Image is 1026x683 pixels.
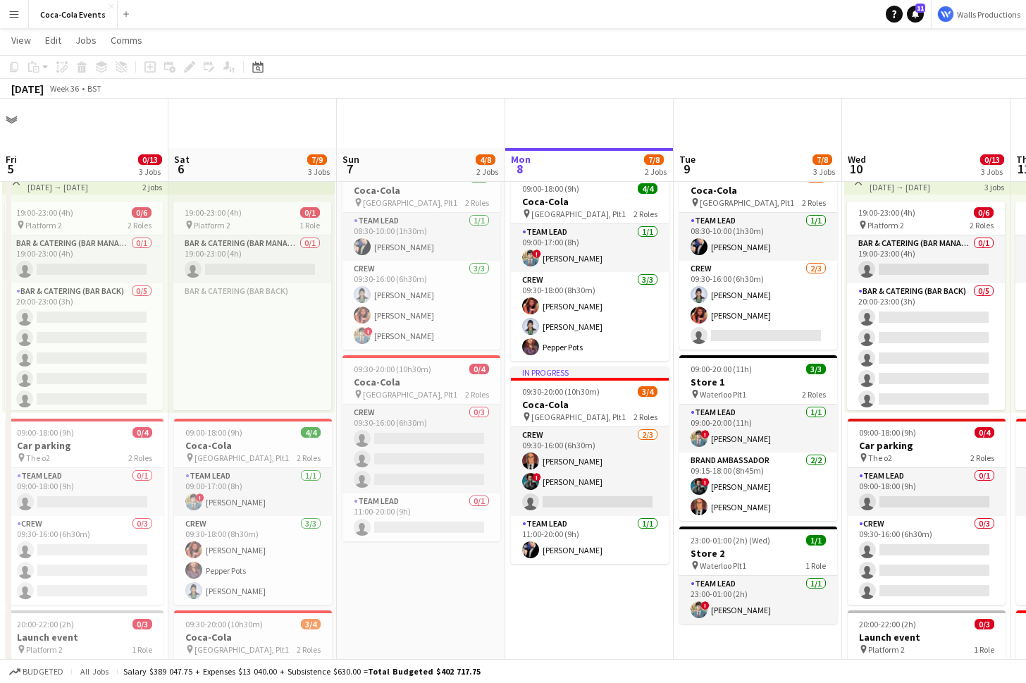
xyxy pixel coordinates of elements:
span: Total Budgeted $402 717.75 [368,666,481,677]
span: 0/3 [975,619,994,629]
span: 0/4 [975,427,994,438]
a: 11 [907,6,924,23]
span: 09:30-20:00 (10h30m) [185,619,263,629]
div: [DATE] → [DATE] [870,182,931,192]
span: 2 Roles [970,220,994,230]
span: 0/6 [974,207,994,218]
div: 19:00-23:00 (4h)0/1 Platform 21 RoleBar & Catering (Bar Manager)0/119:00-23:00 (4h) Bar & Caterin... [173,202,331,410]
span: View [11,34,31,47]
app-job-card: 08:30-16:00 (7h30m)4/4Coca-Cola [GEOGRAPHIC_DATA], Plt12 RolesTeam Lead1/108:30-10:00 (1h30m)[PER... [342,164,500,350]
app-card-role: Crew2/309:30-16:00 (6h30m)[PERSON_NAME][PERSON_NAME] [679,261,837,350]
app-card-role: Team Lead1/123:00-01:00 (2h)![PERSON_NAME] [679,576,837,624]
app-job-card: 19:00-23:00 (4h)0/6 Platform 22 RolesBar & Catering (Bar Manager)0/119:00-23:00 (4h) Bar & Cateri... [847,202,1005,410]
app-job-card: 09:00-18:00 (9h)0/4Car parking The o22 RolesTeam Lead0/109:00-18:00 (9h) Crew0/309:30-16:00 (6h30m) [6,419,163,605]
span: ! [701,601,710,610]
span: 7/9 [307,154,327,165]
span: ! [533,473,541,481]
app-job-card: In progress09:30-20:00 (10h30m)3/4Coca-Cola [GEOGRAPHIC_DATA], Plt12 RolesCrew2/309:30-16:00 (6h3... [511,367,669,564]
span: ! [364,327,373,336]
span: 0/13 [138,154,162,165]
span: [GEOGRAPHIC_DATA], Plt1 [531,412,626,422]
div: 2 Jobs [645,166,667,177]
span: 1 Role [805,560,826,571]
span: [GEOGRAPHIC_DATA], Plt1 [700,197,794,208]
div: 3 Jobs [308,166,330,177]
span: 19:00-23:00 (4h) [858,207,915,218]
span: Edit [45,34,61,47]
span: 09:00-18:00 (9h) [859,427,916,438]
span: 3/4 [638,386,657,397]
span: 8 [509,161,531,177]
h3: Store 2 [679,547,837,560]
span: 4/8 [476,154,495,165]
app-card-role: Crew3/309:30-16:00 (6h30m)[PERSON_NAME][PERSON_NAME]![PERSON_NAME] [342,261,500,350]
app-card-role: Team Lead1/109:00-20:00 (11h)![PERSON_NAME] [679,405,837,453]
app-card-role: Crew0/309:30-16:00 (6h30m) [342,405,500,493]
span: 09:30-20:00 (10h30m) [522,386,600,397]
span: 3/3 [806,364,826,374]
span: Sun [342,153,359,166]
span: 5 [4,161,17,177]
div: 3 Jobs [139,166,161,177]
img: Logo [937,6,954,23]
span: 7/8 [812,154,832,165]
app-job-card: 09:00-18:00 (9h)4/4Coca-Cola [GEOGRAPHIC_DATA], Plt12 RolesTeam Lead1/109:00-17:00 (8h)![PERSON_N... [174,419,332,605]
app-card-role: Team Lead0/111:00-20:00 (9h) [342,493,500,541]
app-job-card: 09:00-20:00 (11h)3/3Store 1 Waterloo Plt12 RolesTeam Lead1/109:00-20:00 (11h)![PERSON_NAME]Brand ... [679,355,837,521]
span: Platform 2 [194,220,230,230]
span: 11 [915,4,925,13]
app-card-role: Team Lead1/109:00-17:00 (8h)![PERSON_NAME] [174,468,332,516]
span: 0/4 [132,427,152,438]
span: [GEOGRAPHIC_DATA], Plt1 [363,389,457,400]
app-card-role: Crew3/309:30-18:00 (8h30m)[PERSON_NAME]Pepper Pots[PERSON_NAME] [174,516,332,605]
app-job-card: 09:30-20:00 (10h30m)0/4Coca-Cola [GEOGRAPHIC_DATA], Plt12 RolesCrew0/309:30-16:00 (6h30m) Team Le... [342,355,500,541]
div: 2 jobs [142,180,162,192]
span: Comms [111,34,142,47]
span: 19:00-23:00 (4h) [185,207,242,218]
a: Comms [105,31,148,49]
app-card-role: Bar & Catering (Bar Back)0/520:00-23:00 (3h) [847,283,1005,413]
span: All jobs [78,666,111,677]
span: 10 [846,161,866,177]
span: 0/13 [980,154,1004,165]
span: 1 Role [299,220,320,230]
span: 7/8 [644,154,664,165]
a: Edit [39,31,67,49]
app-card-role: Crew3/309:30-18:00 (8h30m)[PERSON_NAME][PERSON_NAME]Pepper Pots [511,272,669,361]
span: 09:00-20:00 (11h) [691,364,752,374]
span: 2 Roles [633,209,657,219]
app-card-role: Crew0/309:30-16:00 (6h30m) [6,516,163,605]
app-job-card: 19:00-23:00 (4h)0/6 Platform 22 RolesBar & Catering (Bar Manager)0/119:00-23:00 (4h) Bar & Cateri... [5,202,163,410]
app-card-role: Bar & Catering (Bar Manager)0/119:00-23:00 (4h) [847,235,1005,283]
span: [GEOGRAPHIC_DATA], Plt1 [194,453,289,463]
span: [GEOGRAPHIC_DATA], Plt1 [194,644,289,655]
span: 20:00-22:00 (2h) [859,619,916,629]
app-card-role: Team Lead1/108:30-10:00 (1h30m)[PERSON_NAME] [679,213,837,261]
div: In progress [511,367,669,378]
div: 3 Jobs [813,166,835,177]
span: 0/3 [132,619,152,629]
span: 4/4 [301,427,321,438]
a: View [6,31,37,49]
span: 1 Role [132,644,152,655]
span: 7 [340,161,359,177]
div: Salary $389 047.75 + Expenses $13 040.00 + Subsistence $630.00 = [123,666,481,677]
span: 4/4 [638,183,657,194]
app-job-card: 08:30-16:00 (7h30m)3/4Coca-Cola [GEOGRAPHIC_DATA], Plt12 RolesTeam Lead1/108:30-10:00 (1h30m)[PER... [679,164,837,350]
span: 2 Roles [465,197,489,208]
button: Coca-Cola Events [29,1,118,28]
h3: Car parking [848,439,1006,452]
span: Mon [511,153,531,166]
app-card-role: Brand Ambassador2/209:15-18:00 (8h45m)![PERSON_NAME][PERSON_NAME] [679,453,837,521]
span: 23:00-01:00 (2h) (Wed) [691,535,770,546]
span: 20:00-22:00 (2h) [17,619,74,629]
span: 2 Roles [802,389,826,400]
app-card-role: Bar & Catering (Bar Back)0/520:00-23:00 (3h) [5,283,163,413]
span: 6 [172,161,190,177]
